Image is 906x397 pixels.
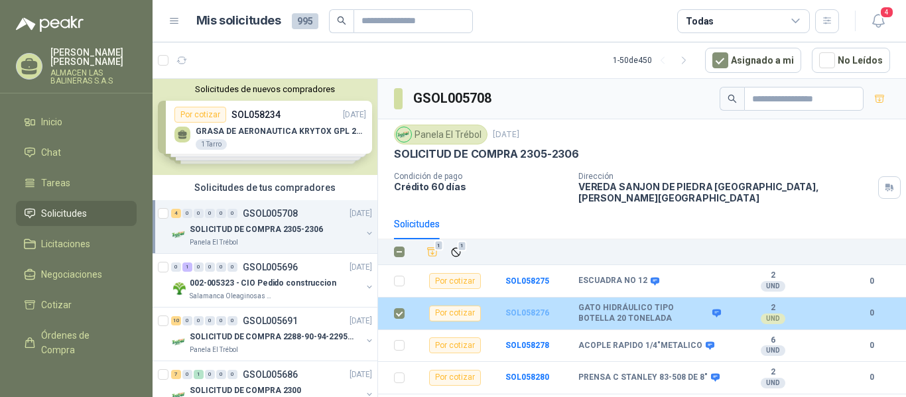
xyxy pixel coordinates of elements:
b: SOL058276 [505,308,549,317]
p: Dirección [578,172,873,181]
div: Panela El Trébol [394,125,487,144]
img: Company Logo [171,280,187,296]
div: 0 [205,262,215,272]
div: 0 [194,262,204,272]
b: PRENSA C STANLEY 83-508 DE 8" [578,372,708,383]
div: 0 [182,370,192,379]
a: SOL058278 [505,341,549,350]
div: 0 [227,209,237,218]
p: [DATE] [493,129,519,141]
span: Tareas [41,176,70,190]
span: 4 [879,6,894,19]
h1: Mis solicitudes [196,11,281,30]
span: Chat [41,145,61,160]
span: search [728,94,737,103]
div: 0 [182,316,192,325]
h3: GSOL005708 [413,88,493,109]
span: Cotizar [41,298,72,312]
a: 10 0 0 0 0 0 GSOL005691[DATE] Company LogoSOLICITUD DE COMPRA 2288-90-94-2295-96-2301-02-04Panela... [171,313,375,355]
p: 002-005323 - CIO Pedido construccion [190,277,336,290]
b: 0 [853,275,890,288]
span: 995 [292,13,318,29]
div: 0 [216,316,226,325]
p: [DATE] [350,369,372,381]
p: ALMACEN LAS BALINERAS S.A.S [50,69,137,85]
p: SOLICITUD DE COMPRA 2288-90-94-2295-96-2301-02-04 [190,331,355,343]
a: Chat [16,140,137,165]
b: ACOPLE RAPIDO 1/4"METALICO [578,341,702,351]
p: GSOL005686 [243,370,298,379]
span: Inicio [41,115,62,129]
img: Company Logo [171,227,187,243]
button: Solicitudes de nuevos compradores [158,84,372,94]
p: SOLICITUD DE COMPRA 2300 [190,384,301,397]
b: 0 [853,339,890,352]
img: Company Logo [397,127,411,142]
div: 0 [205,316,215,325]
b: 2 [727,270,818,281]
p: Condición de pago [394,172,568,181]
span: Solicitudes [41,206,87,221]
p: GSOL005691 [243,316,298,325]
div: 0 [216,209,226,218]
div: UND [761,378,785,388]
a: Inicio [16,109,137,135]
div: 7 [171,370,181,379]
span: Licitaciones [41,237,90,251]
div: 10 [171,316,181,325]
div: 1 - 50 de 450 [613,50,694,71]
p: SOLICITUD DE COMPRA 2305-2306 [190,223,323,236]
div: 0 [182,209,192,218]
div: 1 [194,370,204,379]
button: Asignado a mi [705,48,801,73]
p: VEREDA SANJON DE PIEDRA [GEOGRAPHIC_DATA] , [PERSON_NAME][GEOGRAPHIC_DATA] [578,181,873,203]
div: 0 [205,370,215,379]
a: SOL058275 [505,276,549,286]
div: Solicitudes de tus compradores [153,175,377,200]
p: GSOL005696 [243,262,298,272]
p: Crédito 60 días [394,181,568,192]
a: 0 1 0 0 0 0 GSOL005696[DATE] Company Logo002-005323 - CIO Pedido construccionSalamanca Oleaginosa... [171,259,375,302]
span: Negociaciones [41,267,102,282]
p: [PERSON_NAME] [PERSON_NAME] [50,48,137,66]
span: 1 [458,241,467,251]
div: 0 [227,316,237,325]
p: [DATE] [350,315,372,327]
div: UND [761,281,785,292]
div: 0 [171,262,181,272]
p: Panela El Trébol [190,345,238,355]
b: ESCUADRA NO 12 [578,276,647,286]
div: Por cotizar [429,273,481,289]
span: search [337,16,346,25]
div: Todas [686,14,714,28]
img: Logo peakr [16,16,84,32]
b: 0 [853,371,890,384]
div: Por cotizar [429,306,481,321]
a: Negociaciones [16,262,137,287]
b: 2 [727,303,818,313]
div: Por cotizar [429,337,481,353]
button: Ignorar [447,243,465,261]
div: 1 [182,262,192,272]
a: SOL058280 [505,372,549,382]
div: UND [761,313,785,324]
div: 0 [216,262,226,272]
div: 4 [171,209,181,218]
img: Company Logo [171,334,187,350]
b: 2 [727,367,818,378]
button: No Leídos [812,48,890,73]
a: Tareas [16,170,137,196]
a: Solicitudes [16,201,137,226]
a: 4 0 0 0 0 0 GSOL005708[DATE] Company LogoSOLICITUD DE COMPRA 2305-2306Panela El Trébol [171,205,375,248]
p: Salamanca Oleaginosas SAS [190,291,273,302]
button: 4 [866,9,890,33]
p: SOLICITUD DE COMPRA 2305-2306 [394,147,579,161]
div: Por cotizar [429,370,481,386]
p: Panela El Trébol [190,237,238,248]
b: GATO HIDRÁULICO TIPO BOTELLA 20 TONELADA [578,303,709,323]
div: 0 [194,316,204,325]
div: 0 [216,370,226,379]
